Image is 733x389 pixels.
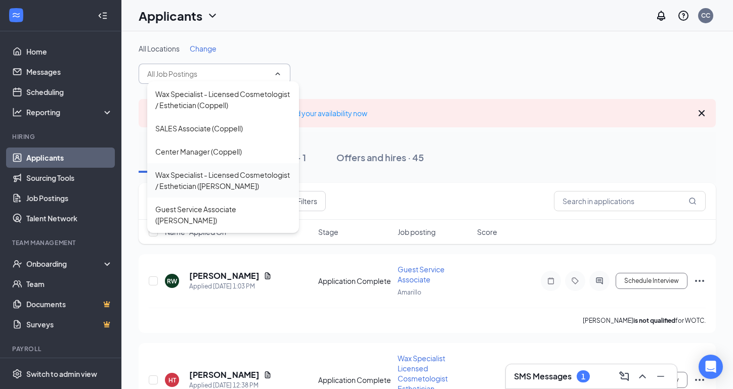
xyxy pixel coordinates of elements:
[12,238,111,247] div: Team Management
[701,11,710,20] div: CC
[147,68,270,79] input: All Job Postings
[26,314,113,334] a: SurveysCrown
[514,371,572,382] h3: SMS Messages
[618,370,630,382] svg: ComposeMessage
[139,44,180,53] span: All Locations
[398,288,421,296] span: Amarillo
[189,369,260,380] h5: [PERSON_NAME]
[190,44,217,53] span: Change
[653,368,669,384] button: Minimize
[655,10,667,22] svg: Notifications
[139,7,202,24] h1: Applicants
[655,370,667,382] svg: Minimize
[155,146,242,157] div: Center Manager (Coppell)
[168,376,176,384] div: HT
[318,276,392,286] div: Application Complete
[167,277,177,285] div: RW
[694,275,706,287] svg: Ellipses
[616,273,687,289] button: Schedule Interview
[26,82,113,102] a: Scheduling
[616,368,632,384] button: ComposeMessage
[155,88,291,111] div: Wax Specialist - Licensed Cosmetologist / Esthetician (Coppell)
[189,281,272,291] div: Applied [DATE] 1:03 PM
[11,10,21,20] svg: WorkstreamLogo
[189,270,260,281] h5: [PERSON_NAME]
[12,345,111,353] div: Payroll
[593,277,606,285] svg: ActiveChat
[274,70,282,78] svg: ChevronUp
[26,62,113,82] a: Messages
[336,151,424,164] div: Offers and hires · 45
[274,191,326,211] button: Filter Filters
[694,374,706,386] svg: Ellipses
[287,109,367,118] a: Add your availability now
[477,227,497,237] span: Score
[155,204,291,226] div: Guest Service Associate ([PERSON_NAME])
[569,277,581,285] svg: Tag
[12,107,22,117] svg: Analysis
[264,371,272,379] svg: Document
[26,208,113,228] a: Talent Network
[264,272,272,280] svg: Document
[696,107,708,119] svg: Cross
[545,277,557,285] svg: Note
[12,259,22,269] svg: UserCheck
[634,368,651,384] button: ChevronUp
[636,370,649,382] svg: ChevronUp
[583,316,706,325] p: [PERSON_NAME] for WOTC.
[633,317,675,324] b: is not qualified
[26,107,113,117] div: Reporting
[26,369,97,379] div: Switch to admin view
[26,188,113,208] a: Job Postings
[318,375,392,385] div: Application Complete
[699,355,723,379] div: Open Intercom Messenger
[398,265,445,284] span: Guest Service Associate
[26,168,113,188] a: Sourcing Tools
[12,132,111,141] div: Hiring
[206,10,219,22] svg: ChevronDown
[398,227,436,237] span: Job posting
[554,191,706,211] input: Search in applications
[318,227,338,237] span: Stage
[26,294,113,314] a: DocumentsCrown
[12,369,22,379] svg: Settings
[26,259,104,269] div: Onboarding
[581,372,585,381] div: 1
[26,274,113,294] a: Team
[26,41,113,62] a: Home
[155,169,291,191] div: Wax Specialist - Licensed Cosmetologist / Esthetician ([PERSON_NAME])
[26,148,113,168] a: Applicants
[155,123,243,134] div: SALES Associate (Coppell)
[688,197,697,205] svg: MagnifyingGlass
[677,10,689,22] svg: QuestionInfo
[98,11,108,21] svg: Collapse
